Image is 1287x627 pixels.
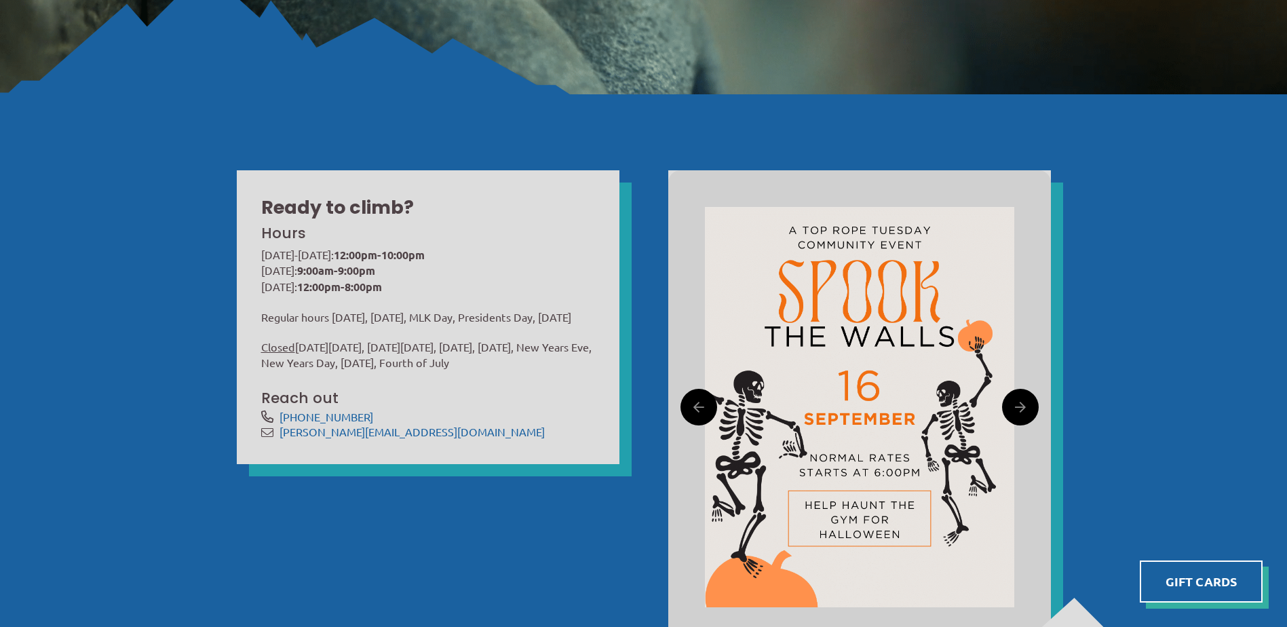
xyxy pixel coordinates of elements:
strong: 12:00pm-10:00pm [334,248,425,262]
strong: 9:00am-9:00pm [297,263,375,278]
p: [DATE]-[DATE]: [DATE]: [DATE]: [261,247,595,295]
h3: Reach out [261,388,595,408]
p: [DATE][DATE], [DATE][DATE], [DATE], [DATE], New Years Eve, New Years Day, [DATE], Fourth of July [261,339,595,370]
h2: Ready to climb? [261,195,595,221]
span: Closed [261,340,295,354]
a: [PERSON_NAME][EMAIL_ADDRESS][DOMAIN_NAME] [280,425,545,438]
p: Regular hours [DATE], [DATE], MLK Day, Presidents Day, [DATE] [261,309,595,325]
img: Image [705,207,1014,607]
h3: Hours [261,223,592,244]
a: [PHONE_NUMBER] [280,410,373,423]
strong: 12:00pm-8:00pm [297,280,382,294]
